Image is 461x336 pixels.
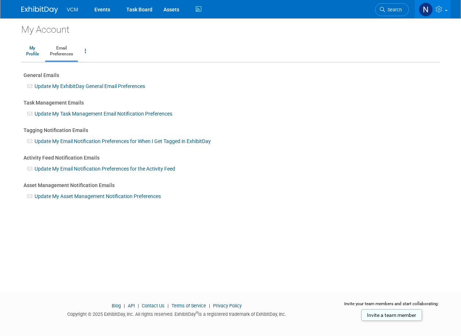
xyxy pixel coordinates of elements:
div: Invite your team members and start collaborating: [343,301,440,312]
img: N Williams [419,3,433,17]
div: Task Management Emails [24,99,438,106]
img: ExhibitDay [21,6,58,14]
div: Asset Management Notification Emails [24,182,438,189]
div: My Account [21,18,440,36]
a: Search [375,3,409,16]
a: Update My Email Notification Preferences for the Activity Feed [35,166,175,172]
a: EmailPreferences [45,42,78,61]
a: Update My Task Management Email Notification Preferences [35,111,172,117]
span: | [122,303,127,308]
span: | [136,303,141,308]
a: Update My Email Notification Preferences for When I Get Tagged in ExhibitDay [35,138,211,144]
div: Activity Feed Notification Emails [24,154,438,161]
div: General Emails [24,72,438,79]
span: | [166,303,170,308]
span: VCM [67,7,78,12]
a: Blog [112,303,121,308]
sup: ® [196,311,198,315]
div: Tagging Notification Emails [24,127,438,134]
a: MyProfile [21,42,44,61]
div: Copyright © 2025 ExhibitDay, Inc. All rights reserved. ExhibitDay is a registered trademark of Ex... [21,309,333,318]
a: Privacy Policy [213,303,242,308]
a: Invite a team member [361,309,422,321]
a: Update My ExhibitDay General Email Preferences [35,83,145,89]
span: Search [385,7,402,12]
a: Terms of Service [172,303,206,308]
a: Contact Us [142,303,165,308]
span: | [207,303,212,308]
a: API [128,303,135,308]
a: Update My Asset Management Notification Preferences [35,193,161,199]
